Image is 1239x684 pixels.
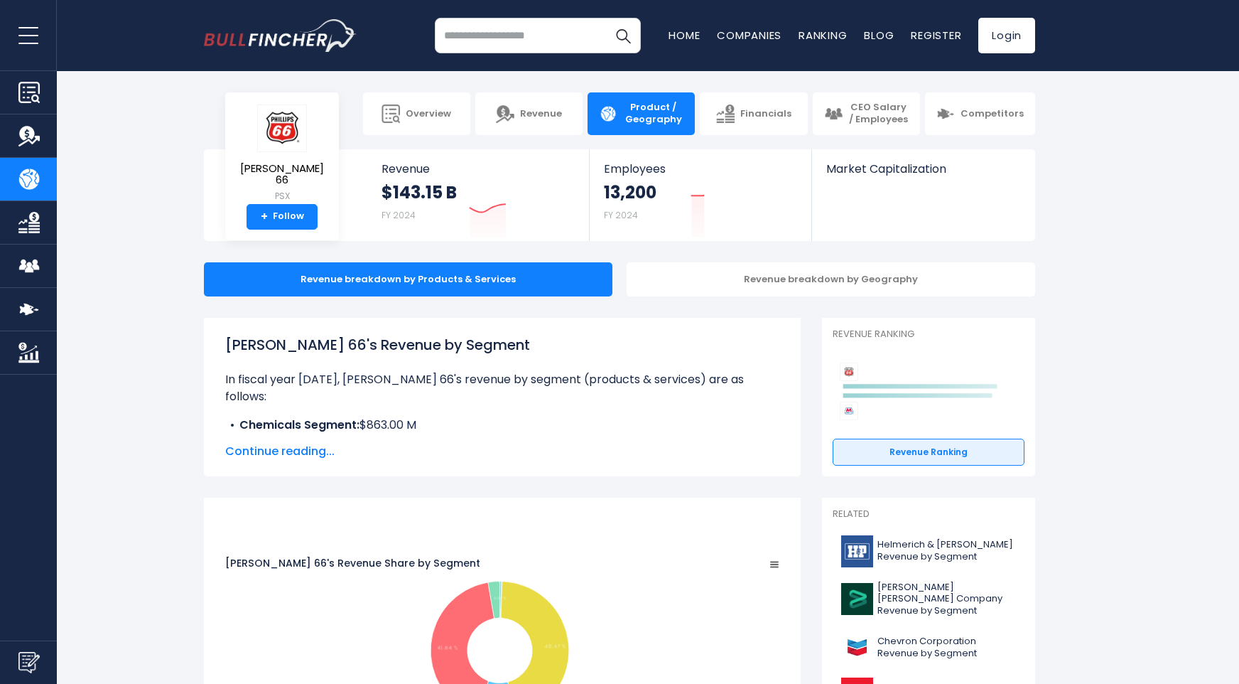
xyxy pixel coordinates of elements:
[237,190,328,203] small: PSX
[840,402,858,420] img: Marathon Petroleum Corporation competitors logo
[204,19,357,52] img: bullfincher logo
[367,149,590,241] a: Revenue $143.15 B FY 2024
[841,535,873,567] img: HP logo
[669,28,700,43] a: Home
[604,162,796,176] span: Employees
[604,209,638,221] small: FY 2024
[717,28,781,43] a: Companies
[840,363,858,381] img: Phillips 66 competitors logo
[833,532,1024,571] a: Helmerich & [PERSON_NAME] Revenue by Segment
[925,92,1035,135] a: Competitors
[700,92,807,135] a: Financials
[812,149,1034,200] a: Market Capitalization
[841,583,873,615] img: BKR logo
[363,92,470,135] a: Overview
[978,18,1035,53] a: Login
[740,108,791,120] span: Financials
[911,28,961,43] a: Register
[225,334,779,356] h1: [PERSON_NAME] 66's Revenue by Segment
[204,262,612,296] div: Revenue breakdown by Products & Services
[261,210,268,223] strong: +
[627,262,1035,296] div: Revenue breakdown by Geography
[799,28,847,43] a: Ranking
[225,371,779,405] p: In fiscal year [DATE], [PERSON_NAME] 66's revenue by segment (products & services) are as follows:
[826,162,1019,176] span: Market Capitalization
[864,28,894,43] a: Blog
[623,102,683,126] span: Product / Geography
[544,643,566,650] tspan: 45.47 %
[382,181,457,203] strong: $143.15 B
[605,18,641,53] button: Search
[475,92,583,135] a: Revenue
[382,162,575,176] span: Revenue
[520,108,562,120] span: Revenue
[225,556,480,570] tspan: [PERSON_NAME] 66's Revenue Share by Segment
[237,163,328,186] span: [PERSON_NAME] 66
[406,108,451,120] span: Overview
[225,417,779,434] li: $863.00 M
[877,636,1016,660] span: Chevron Corporation Revenue by Segment
[813,92,920,135] a: CEO Salary / Employees
[382,209,416,221] small: FY 2024
[877,582,1016,618] span: [PERSON_NAME] [PERSON_NAME] Company Revenue by Segment
[590,149,811,241] a: Employees 13,200 FY 2024
[841,631,873,663] img: CVX logo
[588,92,695,135] a: Product / Geography
[204,19,357,52] a: Go to homepage
[833,508,1024,520] p: Related
[877,539,1016,563] span: Helmerich & [PERSON_NAME] Revenue by Segment
[833,628,1024,667] a: Chevron Corporation Revenue by Segment
[833,578,1024,621] a: [PERSON_NAME] [PERSON_NAME] Company Revenue by Segment
[833,439,1024,466] a: Revenue Ranking
[437,644,458,651] tspan: 41.64 %
[961,108,1024,120] span: Competitors
[225,443,779,460] span: Continue reading...
[604,181,656,203] strong: 13,200
[239,417,359,433] b: Chemicals Segment:
[247,204,318,230] a: +Follow
[236,104,328,204] a: [PERSON_NAME] 66 PSX
[833,328,1024,341] p: Revenue Ranking
[494,595,507,601] tspan: 0.42 %
[848,102,909,126] span: CEO Salary / Employees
